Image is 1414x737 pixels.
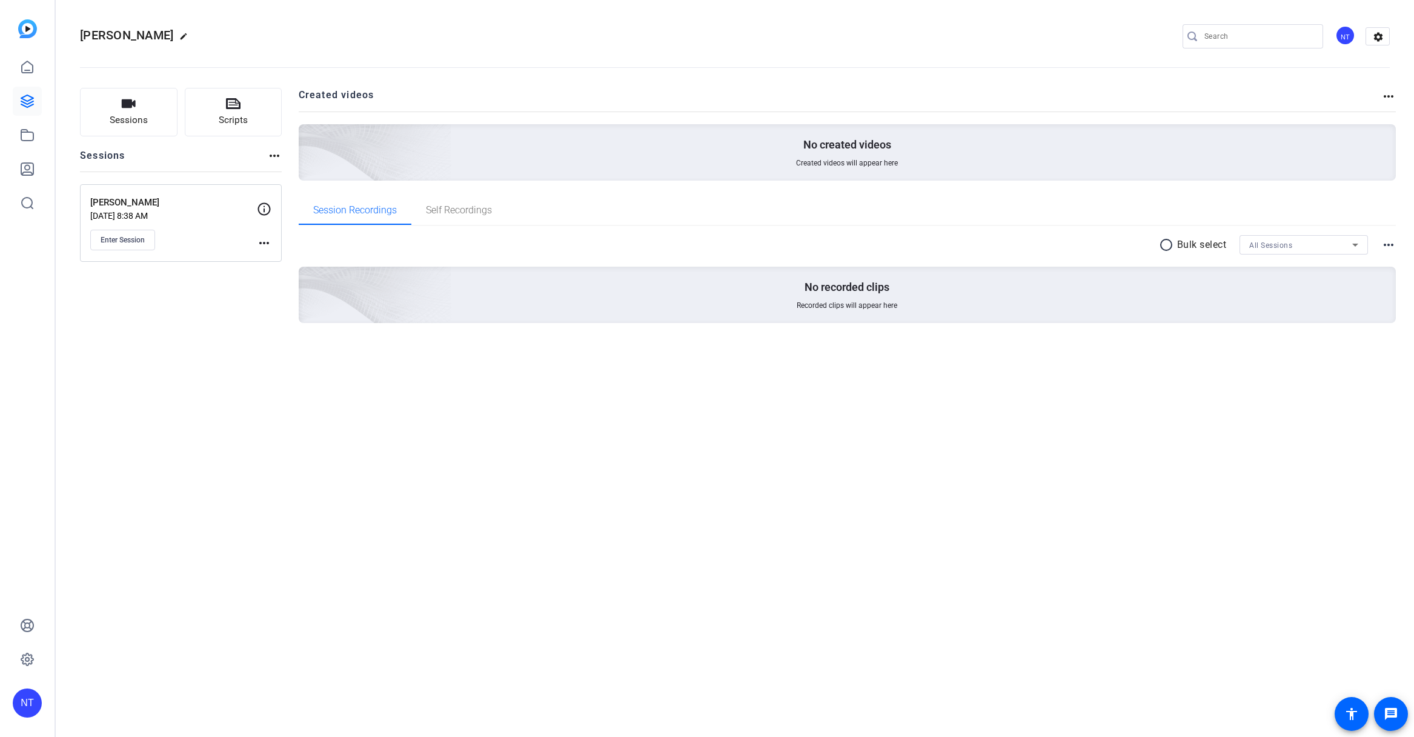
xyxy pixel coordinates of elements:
button: Scripts [185,88,282,136]
p: [PERSON_NAME] [90,196,257,210]
p: Bulk select [1177,238,1227,252]
img: Creted videos background [163,4,452,267]
div: NT [13,689,42,718]
mat-icon: radio_button_unchecked [1159,238,1177,252]
span: [PERSON_NAME] [80,28,173,42]
span: Enter Session [101,235,145,245]
span: Created videos will appear here [796,158,898,168]
span: All Sessions [1249,241,1292,250]
mat-icon: accessibility [1344,707,1359,721]
mat-icon: more_horiz [1381,89,1396,104]
ngx-avatar: Neco Turkienicz [1335,25,1356,47]
button: Sessions [80,88,178,136]
h2: Sessions [80,148,125,172]
div: NT [1335,25,1355,45]
img: embarkstudio-empty-session.png [163,147,452,410]
mat-icon: more_horiz [1381,238,1396,252]
span: Session Recordings [313,205,397,215]
mat-icon: more_horiz [267,148,282,163]
img: blue-gradient.svg [18,19,37,38]
button: Enter Session [90,230,155,250]
mat-icon: settings [1366,28,1390,46]
span: Scripts [219,113,248,127]
span: Sessions [110,113,148,127]
p: No recorded clips [805,280,889,295]
span: Recorded clips will appear here [797,301,897,310]
h2: Created videos [299,88,1382,112]
p: No created videos [803,138,891,152]
p: [DATE] 8:38 AM [90,211,257,221]
span: Self Recordings [426,205,492,215]
mat-icon: more_horiz [257,236,271,250]
mat-icon: edit [179,32,194,47]
input: Search [1204,29,1313,44]
mat-icon: message [1384,707,1398,721]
